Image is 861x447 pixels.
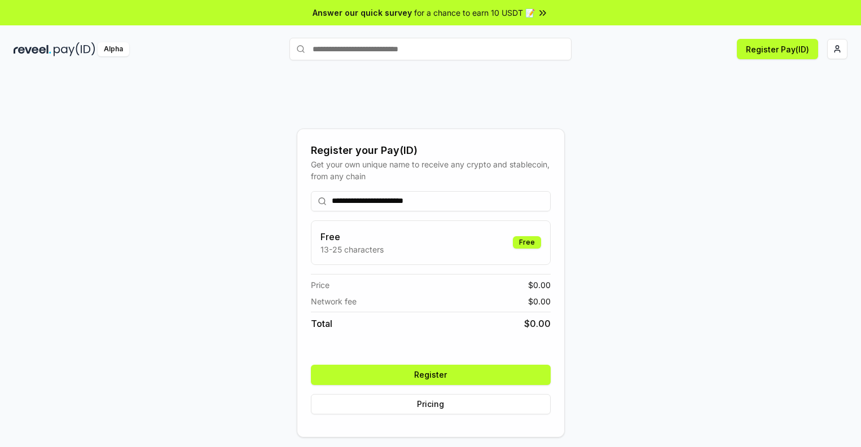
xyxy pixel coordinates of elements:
[311,317,332,330] span: Total
[414,7,535,19] span: for a chance to earn 10 USDT 📝
[98,42,129,56] div: Alpha
[311,279,330,291] span: Price
[320,244,384,255] p: 13-25 characters
[311,365,551,385] button: Register
[528,295,551,307] span: $ 0.00
[528,279,551,291] span: $ 0.00
[513,236,541,249] div: Free
[737,39,818,59] button: Register Pay(ID)
[311,295,357,307] span: Network fee
[524,317,551,330] span: $ 0.00
[14,42,51,56] img: reveel_dark
[54,42,95,56] img: pay_id
[320,230,384,244] h3: Free
[311,143,551,158] div: Register your Pay(ID)
[313,7,412,19] span: Answer our quick survey
[311,158,551,182] div: Get your own unique name to receive any crypto and stablecoin, from any chain
[311,394,551,414] button: Pricing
